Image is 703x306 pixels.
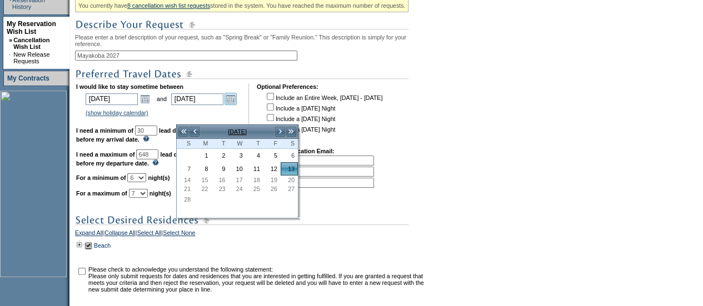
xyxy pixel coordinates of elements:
[281,149,298,162] td: Saturday, February 06, 2027
[258,167,374,177] td: 2.
[189,126,200,137] a: <
[228,162,246,175] td: Wednesday, February 10, 2027
[246,162,263,175] td: Thursday, February 11, 2027
[137,229,162,239] a: Select All
[229,176,245,184] span: 17
[9,51,12,64] td: ·
[212,163,228,175] a: 9
[212,185,228,193] span: 23
[246,175,263,184] td: Thursday, February 18, 2027
[212,176,228,184] span: 16
[258,178,374,188] td: 3.
[263,175,281,184] td: Friday, February 19, 2027
[76,127,133,134] b: I need a minimum of
[7,20,56,36] a: My Reservation Wish List
[229,149,245,162] a: 3
[75,229,428,239] div: | | |
[264,149,280,162] a: 5
[281,139,298,149] th: Saturday
[246,184,263,193] td: Thursday, February 25, 2027
[194,149,211,162] td: Monday, February 01, 2027
[211,149,228,162] td: Tuesday, February 02, 2027
[211,184,228,193] td: Tuesday, February 23, 2027
[195,185,211,193] span: 22
[149,190,171,197] b: night(s)
[200,126,275,138] td: [DATE]
[247,185,263,193] span: 25
[263,149,281,162] td: Friday, February 05, 2027
[86,109,148,116] a: (show holiday calendar)
[212,149,228,162] a: 2
[7,74,49,82] a: My Contracts
[194,184,211,193] td: Monday, February 22, 2027
[195,176,211,184] span: 15
[229,163,245,175] a: 10
[177,162,194,175] td: Sunday, February 07, 2027
[75,229,103,239] a: Expand All
[13,37,49,50] a: Cancellation Wish List
[228,175,246,184] td: Wednesday, February 17, 2027
[171,93,223,105] input: Date format: M/D/Y. Shortcut keys: [T] for Today. [UP] or [.] for Next Day. [DOWN] or [,] for Pre...
[127,2,210,9] a: 8 cancellation wish list requests
[177,175,194,184] td: Sunday, February 14, 2027
[195,149,211,162] a: 1
[76,83,183,90] b: I would like to stay sometime between
[275,126,286,137] a: >
[264,185,280,193] span: 26
[281,176,297,184] span: 20
[139,93,151,105] a: Open the calendar popup.
[281,184,298,193] td: Saturday, February 27, 2027
[281,185,297,193] span: 27
[76,151,134,158] b: I need a maximum of
[246,149,263,162] td: Thursday, February 04, 2027
[247,149,263,162] a: 4
[86,93,138,105] input: Date format: M/D/Y. Shortcut keys: [T] for Today. [UP] or [.] for Next Day. [DOWN] or [,] for Pre...
[155,91,168,107] td: and
[211,162,228,175] td: Tuesday, February 09, 2027
[264,163,280,175] a: 12
[148,174,169,181] b: night(s)
[177,193,194,205] td: Sunday, February 28, 2027
[13,51,49,64] a: New Release Requests
[281,163,297,175] a: 13
[286,126,297,137] a: >>
[246,139,263,149] th: Thursday
[228,139,246,149] th: Wednesday
[257,83,318,90] b: Optional Preferences:
[88,266,427,293] td: Please check to acknowledge you understand the following statement: Please only submit requests f...
[211,139,228,149] th: Tuesday
[229,185,245,193] span: 24
[178,126,189,137] a: <<
[177,139,194,149] th: Sunday
[263,162,281,175] td: Friday, February 12, 2027
[152,159,159,165] img: questionMark_lightBlue.gif
[143,136,149,142] img: questionMark_lightBlue.gif
[177,195,193,203] span: 28
[263,184,281,193] td: Friday, February 26, 2027
[247,176,263,184] span: 18
[177,176,193,184] span: 14
[263,139,281,149] th: Friday
[265,91,382,140] td: Include an Entire Week, [DATE] - [DATE] Include a [DATE] Night Include a [DATE] Night Include a [...
[228,149,246,162] td: Wednesday, February 03, 2027
[225,93,237,105] a: Open the calendar popup.
[177,185,193,193] span: 21
[281,175,298,184] td: Saturday, February 20, 2027
[177,163,193,175] a: 7
[9,37,12,43] b: »
[281,149,297,162] a: 6
[94,242,111,249] a: Beach
[228,184,246,193] td: Wednesday, February 24, 2027
[76,174,126,181] b: For a minimum of
[194,139,211,149] th: Monday
[264,176,280,184] span: 19
[247,163,263,175] a: 11
[177,184,194,193] td: Sunday, February 21, 2027
[281,162,298,175] td: Saturday, February 13, 2027
[194,175,211,184] td: Monday, February 15, 2027
[76,190,127,197] b: For a maximum of
[195,163,211,175] a: 8
[258,155,374,165] td: 1.
[163,229,195,239] a: Select None
[104,229,136,239] a: Collapse All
